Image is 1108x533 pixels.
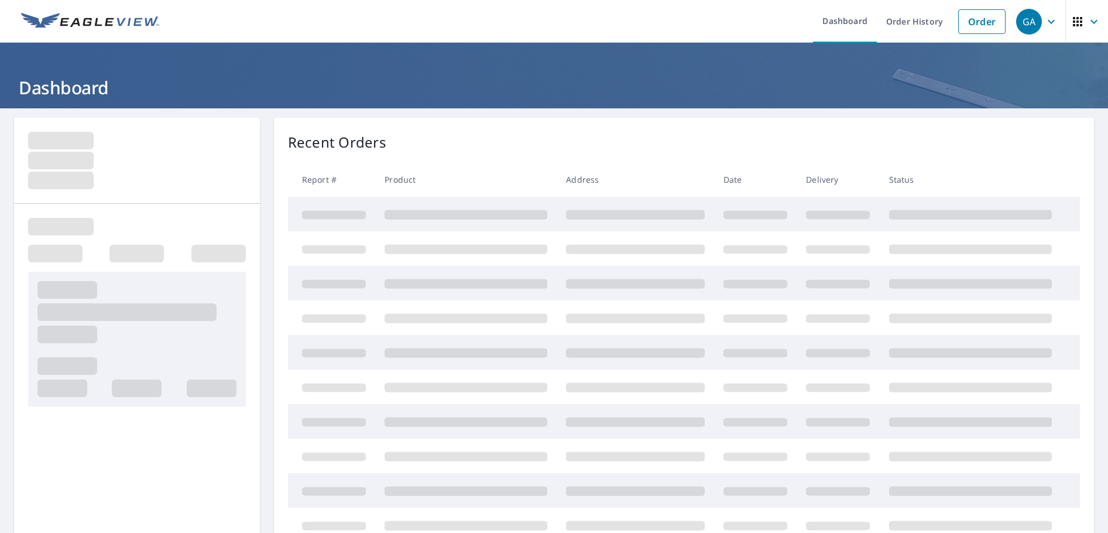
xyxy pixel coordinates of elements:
a: Order [958,9,1006,34]
h1: Dashboard [14,76,1094,100]
div: GA [1016,9,1042,35]
th: Report # [288,162,375,197]
p: Recent Orders [288,132,386,153]
th: Address [557,162,714,197]
th: Date [714,162,797,197]
th: Product [375,162,557,197]
th: Status [880,162,1061,197]
th: Delivery [797,162,879,197]
img: EV Logo [21,13,159,30]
